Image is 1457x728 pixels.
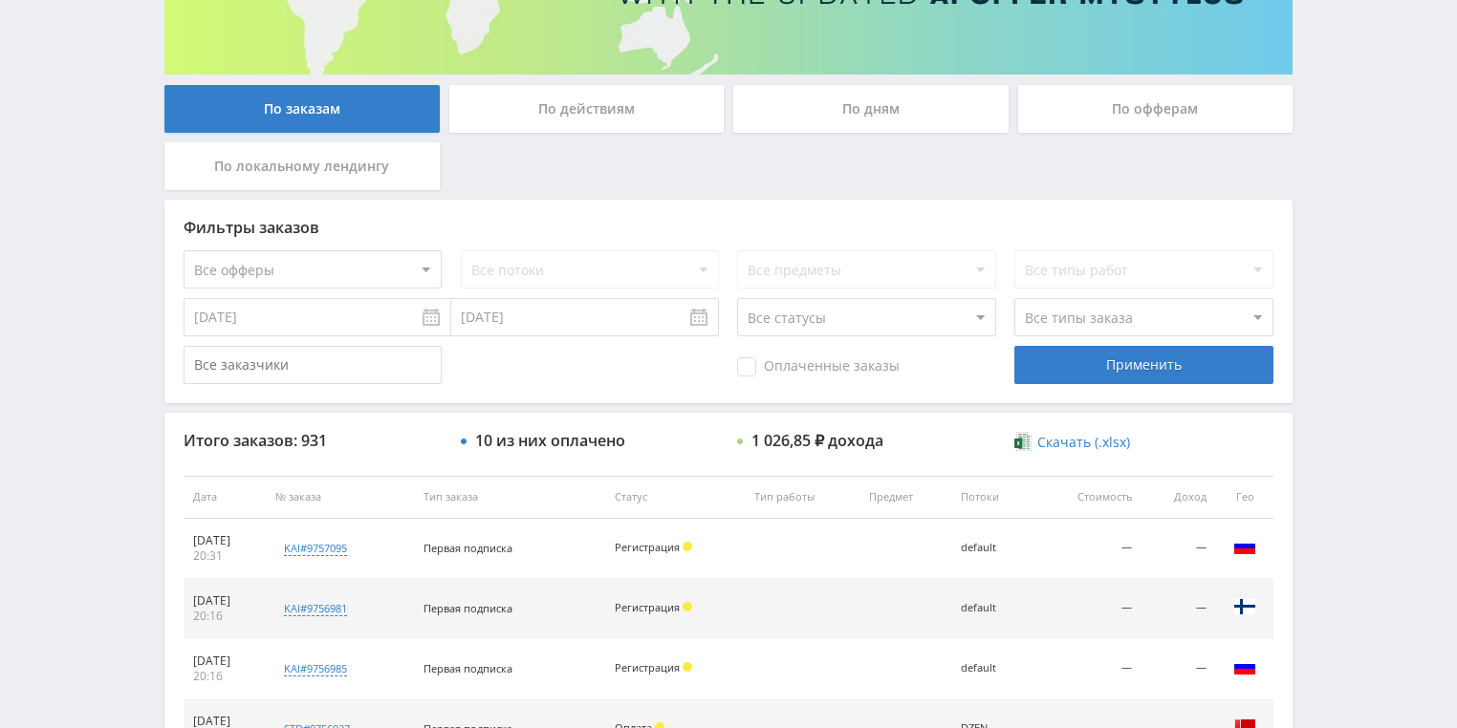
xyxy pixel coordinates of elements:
span: Регистрация [615,540,680,554]
div: [DATE] [193,533,256,548]
span: Регистрация [615,600,680,614]
div: Фильтры заказов [184,219,1273,236]
div: default [961,542,1025,554]
th: Предмет [859,476,951,519]
th: Тип работы [745,476,859,519]
span: Холд [683,542,692,551]
span: Холд [683,662,692,672]
div: 1 026,85 ₽ дохода [751,432,883,449]
div: По офферам [1018,85,1294,133]
img: fin.png [1233,595,1256,618]
div: Применить [1014,346,1272,384]
img: xlsx [1014,432,1031,451]
span: Регистрация [615,660,680,674]
th: Тип заказа [414,476,605,519]
th: Потоки [951,476,1034,519]
td: — [1034,579,1142,639]
td: — [1142,639,1216,699]
div: По дням [733,85,1009,133]
td: — [1142,519,1216,579]
div: По заказам [164,85,440,133]
td: — [1034,639,1142,699]
div: 20:31 [193,548,256,564]
th: Гео [1216,476,1273,519]
th: Статус [605,476,745,519]
span: Скачать (.xlsx) [1037,435,1130,450]
div: default [961,662,1025,674]
input: Все заказчики [184,346,442,384]
span: Первая подписка [424,661,512,675]
td: — [1142,579,1216,639]
div: [DATE] [193,593,256,609]
img: rus.png [1233,655,1256,678]
div: [DATE] [193,653,256,669]
th: Стоимость [1034,476,1142,519]
div: kai#9756981 [284,601,347,616]
img: rus.png [1233,535,1256,558]
span: Первая подписка [424,541,512,555]
td: — [1034,519,1142,579]
span: Холд [683,602,692,611]
div: По действиям [449,85,725,133]
div: 20:16 [193,609,256,624]
div: 10 из них оплачено [475,432,625,449]
div: kai#9756985 [284,661,347,676]
div: default [961,602,1025,614]
a: Скачать (.xlsx) [1014,433,1129,452]
span: Первая подписка [424,601,512,615]
span: Оплаченные заказы [737,357,900,376]
th: Доход [1142,476,1216,519]
th: Дата [184,476,266,519]
th: № заказа [266,476,414,519]
div: Итого заказов: 931 [184,432,442,449]
div: 20:16 [193,669,256,684]
div: kai#9757095 [284,541,347,556]
div: По локальному лендингу [164,142,440,190]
